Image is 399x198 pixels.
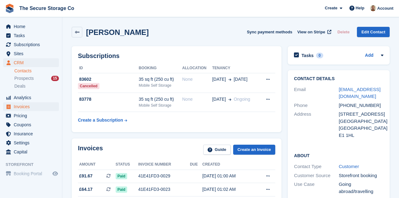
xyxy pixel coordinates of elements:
[339,111,383,118] div: [STREET_ADDRESS]
[294,181,339,195] div: Use Case
[212,76,226,83] span: [DATE]
[377,5,393,12] span: Account
[294,152,383,158] h2: About
[339,87,381,99] a: [EMAIL_ADDRESS][DOMAIN_NAME]
[78,76,139,83] div: 83602
[182,76,212,83] div: None
[139,96,182,103] div: 35 sq ft (250 cu ft)
[14,58,51,67] span: CRM
[14,120,51,129] span: Coupons
[139,83,182,88] div: Mobile Self Storage
[139,76,182,83] div: 35 sq ft (250 cu ft)
[339,164,359,169] a: Customer
[3,102,59,111] a: menu
[335,27,352,37] button: Delete
[339,118,383,125] div: [GEOGRAPHIC_DATA]
[294,86,339,100] div: Email
[14,93,51,102] span: Analytics
[316,53,323,58] div: 0
[295,27,333,37] a: View on Stripe
[356,5,364,11] span: Help
[78,83,99,89] div: Cancelled
[14,75,59,82] a: Prospects 15
[339,125,383,132] div: [GEOGRAPHIC_DATA]
[78,96,139,103] div: 83778
[17,3,77,13] a: The Secure Storage Co
[14,40,51,49] span: Subscriptions
[234,76,248,83] span: [DATE]
[182,63,212,73] th: Allocation
[78,114,127,126] a: Create a Subscription
[339,172,383,179] div: Storefront booking
[51,76,59,81] div: 15
[139,103,182,108] div: Mobile Self Storage
[202,186,255,193] div: [DATE] 01:02 AM
[3,49,59,58] a: menu
[6,162,62,168] span: Storefront
[3,129,59,138] a: menu
[138,173,190,179] div: 41E41FD3-0029
[339,132,383,139] div: E1 1HL
[3,169,59,178] a: menu
[212,63,259,73] th: Tenancy
[116,173,127,179] span: Paid
[203,145,231,155] a: Guide
[14,147,51,156] span: Capital
[365,52,373,59] a: Add
[182,96,212,103] div: None
[233,145,276,155] a: Create an Invoice
[51,170,59,177] a: Preview store
[14,49,51,58] span: Sites
[202,160,255,170] th: Created
[5,4,14,13] img: stora-icon-8386f47178a22dfd0bd8f6a31ec36ba5ce8667c1dd55bd0f319d3a0aa187defe.svg
[139,63,182,73] th: Booking
[212,96,226,103] span: [DATE]
[301,53,314,58] h2: Tasks
[14,75,34,81] span: Prospects
[297,29,325,35] span: View on Stripe
[370,5,376,11] img: Oliver Gemmil
[78,160,116,170] th: Amount
[3,22,59,31] a: menu
[14,22,51,31] span: Home
[325,5,337,11] span: Create
[294,102,339,109] div: Phone
[14,83,59,89] a: Deals
[86,28,149,36] h2: [PERSON_NAME]
[3,58,59,67] a: menu
[234,97,250,102] span: Ongoing
[3,93,59,102] a: menu
[190,160,202,170] th: Due
[3,40,59,49] a: menu
[3,147,59,156] a: menu
[14,102,51,111] span: Invoices
[357,27,390,37] a: Edit Contact
[138,160,190,170] th: Invoice number
[294,172,339,179] div: Customer Source
[79,186,93,193] span: £64.17
[78,52,275,60] h2: Subscriptions
[202,173,255,179] div: [DATE] 01:00 AM
[78,117,123,123] div: Create a Subscription
[138,186,190,193] div: 41E41FD3-0023
[79,173,93,179] span: £91.67
[116,160,138,170] th: Status
[339,102,383,109] div: [PHONE_NUMBER]
[14,129,51,138] span: Insurance
[3,31,59,40] a: menu
[14,68,59,74] a: Contacts
[14,111,51,120] span: Pricing
[14,169,51,178] span: Booking Portal
[294,76,383,81] h2: Contact Details
[3,120,59,129] a: menu
[247,27,292,37] button: Sync payment methods
[78,145,103,155] h2: Invoices
[339,181,383,195] div: Going abroad/travelling
[14,138,51,147] span: Settings
[3,138,59,147] a: menu
[116,186,127,193] span: Paid
[3,111,59,120] a: menu
[294,111,339,139] div: Address
[294,163,339,170] div: Contact Type
[14,31,51,40] span: Tasks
